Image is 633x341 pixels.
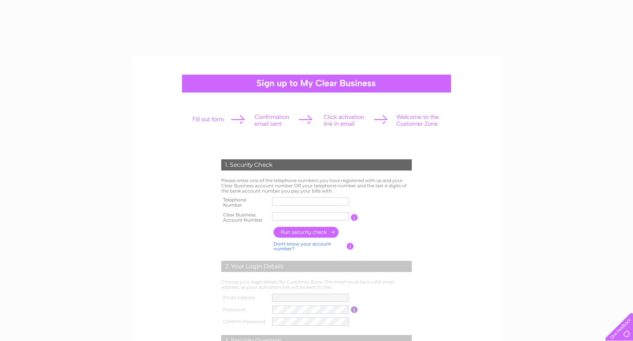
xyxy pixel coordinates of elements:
th: Clear Business Account Number [219,210,270,225]
a: Don't know your account number? [274,241,331,252]
th: Confirm Password [219,316,270,328]
input: Information [347,243,354,250]
td: Please enter one of the telephone numbers you have registered with us and your Clear Business acc... [219,176,414,195]
th: Telephone Number [219,195,270,210]
input: Information [351,214,358,221]
div: 2. Your Login Details [221,261,412,272]
th: Password [219,304,270,316]
div: 1. Security Check [221,159,412,170]
td: Choose your login details for Customer Zone. The email must be a valid email address, as your act... [219,278,414,292]
input: Information [351,306,358,313]
th: Email Address [219,292,270,304]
